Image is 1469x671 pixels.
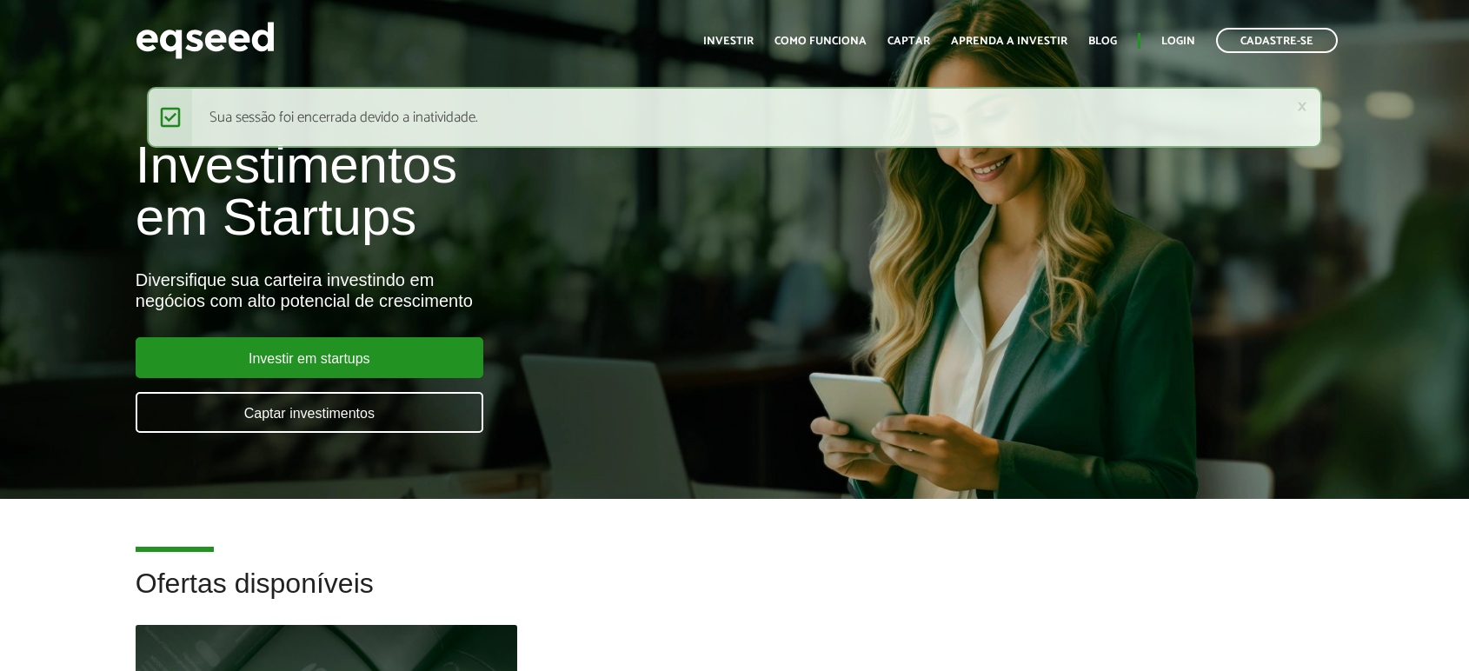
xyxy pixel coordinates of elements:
[147,87,1322,148] div: Sua sessão foi encerrada devido a inatividade.
[136,269,844,311] div: Diversifique sua carteira investindo em negócios com alto potencial de crescimento
[136,568,1333,625] h2: Ofertas disponíveis
[136,337,483,378] a: Investir em startups
[136,17,275,63] img: EqSeed
[1216,28,1338,53] a: Cadastre-se
[887,36,930,47] a: Captar
[1088,36,1117,47] a: Blog
[703,36,754,47] a: Investir
[136,139,844,243] h1: Investimentos em Startups
[136,392,483,433] a: Captar investimentos
[951,36,1067,47] a: Aprenda a investir
[774,36,867,47] a: Como funciona
[1297,97,1307,116] a: ×
[1161,36,1195,47] a: Login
